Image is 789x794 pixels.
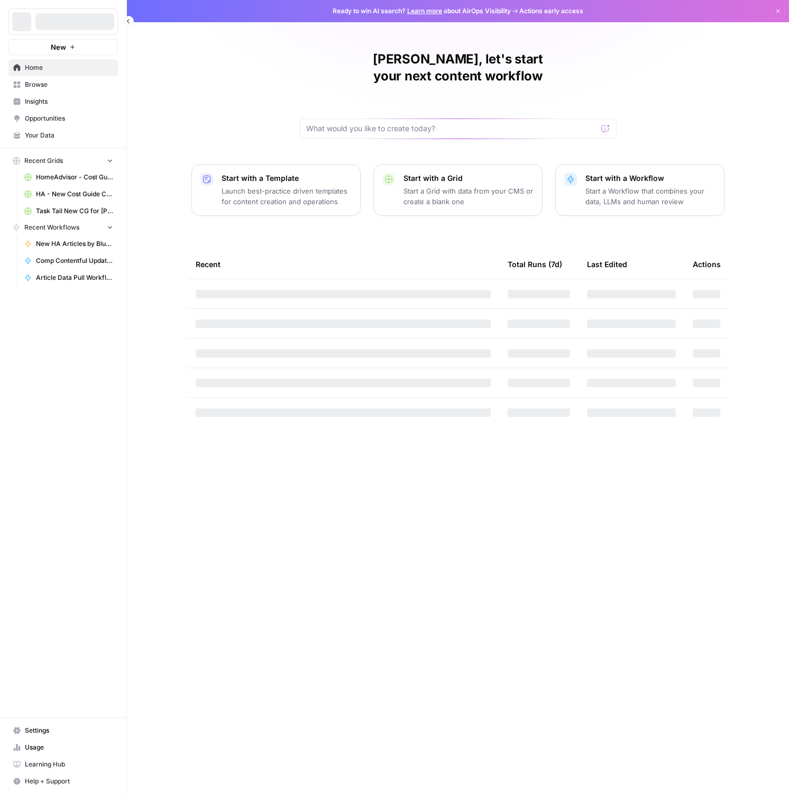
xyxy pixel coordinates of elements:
[25,97,113,106] span: Insights
[306,123,597,134] input: What would you like to create today?
[8,220,118,235] button: Recent Workflows
[222,186,352,207] p: Launch best-practice driven templates for content creation and operations
[191,164,361,216] button: Start with a TemplateLaunch best-practice driven templates for content creation and operations
[8,93,118,110] a: Insights
[25,743,113,752] span: Usage
[508,250,562,279] div: Total Runs (7d)
[25,114,113,123] span: Opportunities
[585,173,715,184] p: Start with a Workflow
[8,59,118,76] a: Home
[20,169,118,186] a: HomeAdvisor - Cost Guide Updates
[25,726,113,735] span: Settings
[8,39,118,55] button: New
[8,127,118,144] a: Your Data
[24,156,63,166] span: Recent Grids
[403,173,534,184] p: Start with a Grid
[299,51,617,85] h1: [PERSON_NAME], let's start your next content workflow
[585,186,715,207] p: Start a Workflow that combines your data, LLMs and human review
[519,6,583,16] span: Actions early access
[196,250,491,279] div: Recent
[20,203,118,220] a: Task Tail New CG for [PERSON_NAME] Grid
[25,131,113,140] span: Your Data
[20,186,118,203] a: HA - New Cost Guide Creation Grid
[36,206,113,216] span: Task Tail New CG for [PERSON_NAME] Grid
[36,189,113,199] span: HA - New Cost Guide Creation Grid
[8,722,118,739] a: Settings
[407,7,442,15] a: Learn more
[8,739,118,756] a: Usage
[222,173,352,184] p: Start with a Template
[20,252,118,269] a: Comp Contentful Updates
[25,63,113,72] span: Home
[25,760,113,769] span: Learning Hub
[20,269,118,286] a: Article Data Pull Workflow
[36,273,113,282] span: Article Data Pull Workflow
[25,777,113,786] span: Help + Support
[333,6,511,16] span: Ready to win AI search? about AirOps Visibility
[25,80,113,89] span: Browse
[36,256,113,266] span: Comp Contentful Updates
[8,773,118,790] button: Help + Support
[8,110,118,127] a: Opportunities
[51,42,66,52] span: New
[403,186,534,207] p: Start a Grid with data from your CMS or create a blank one
[587,250,627,279] div: Last Edited
[36,172,113,182] span: HomeAdvisor - Cost Guide Updates
[373,164,543,216] button: Start with a GridStart a Grid with data from your CMS or create a blank one
[8,756,118,773] a: Learning Hub
[8,76,118,93] a: Browse
[693,250,721,279] div: Actions
[20,235,118,252] a: New HA Articles by Blueprint
[555,164,724,216] button: Start with a WorkflowStart a Workflow that combines your data, LLMs and human review
[8,153,118,169] button: Recent Grids
[24,223,79,232] span: Recent Workflows
[36,239,113,249] span: New HA Articles by Blueprint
